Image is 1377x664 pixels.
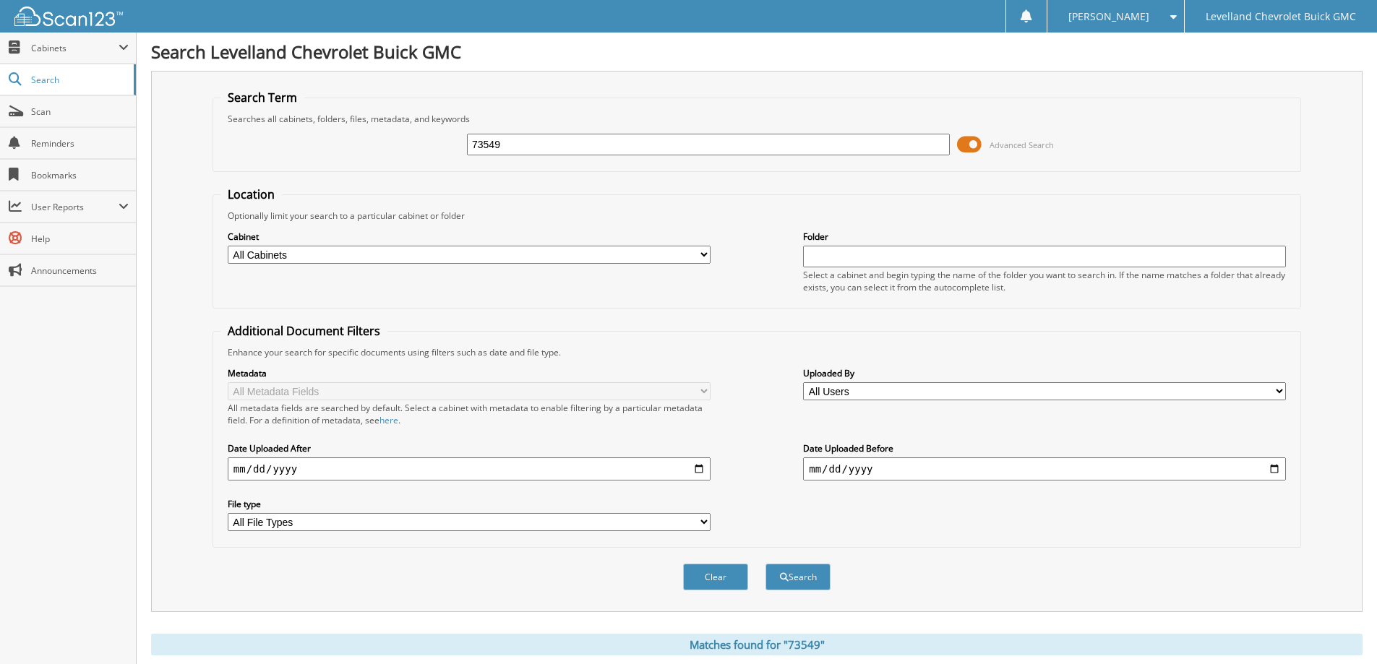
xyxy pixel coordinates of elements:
[803,367,1286,379] label: Uploaded By
[990,139,1054,150] span: Advanced Search
[31,233,129,245] span: Help
[228,457,711,480] input: start
[220,90,304,105] legend: Search Term
[765,564,831,590] button: Search
[220,346,1293,358] div: Enhance your search for specific documents using filters such as date and file type.
[31,42,119,54] span: Cabinets
[220,210,1293,222] div: Optionally limit your search to a particular cabinet or folder
[220,323,387,339] legend: Additional Document Filters
[31,105,129,118] span: Scan
[228,442,711,454] label: Date Uploaded After
[31,137,129,150] span: Reminders
[31,264,129,277] span: Announcements
[228,402,711,426] div: All metadata fields are searched by default. Select a cabinet with metadata to enable filtering b...
[803,457,1286,480] input: end
[151,634,1363,655] div: Matches found for "73549"
[803,442,1286,454] label: Date Uploaded Before
[31,169,129,181] span: Bookmarks
[31,201,119,213] span: User Reports
[31,74,126,86] span: Search
[228,367,711,379] label: Metadata
[379,414,398,426] a: here
[803,230,1286,243] label: Folder
[220,113,1293,125] div: Searches all cabinets, folders, files, metadata, and keywords
[228,498,711,510] label: File type
[151,40,1363,64] h1: Search Levelland Chevrolet Buick GMC
[683,564,748,590] button: Clear
[228,230,711,243] label: Cabinet
[803,269,1286,293] div: Select a cabinet and begin typing the name of the folder you want to search in. If the name match...
[220,186,282,202] legend: Location
[1068,12,1149,21] span: [PERSON_NAME]
[14,7,123,26] img: scan123-logo-white.svg
[1206,12,1356,21] span: Levelland Chevrolet Buick GMC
